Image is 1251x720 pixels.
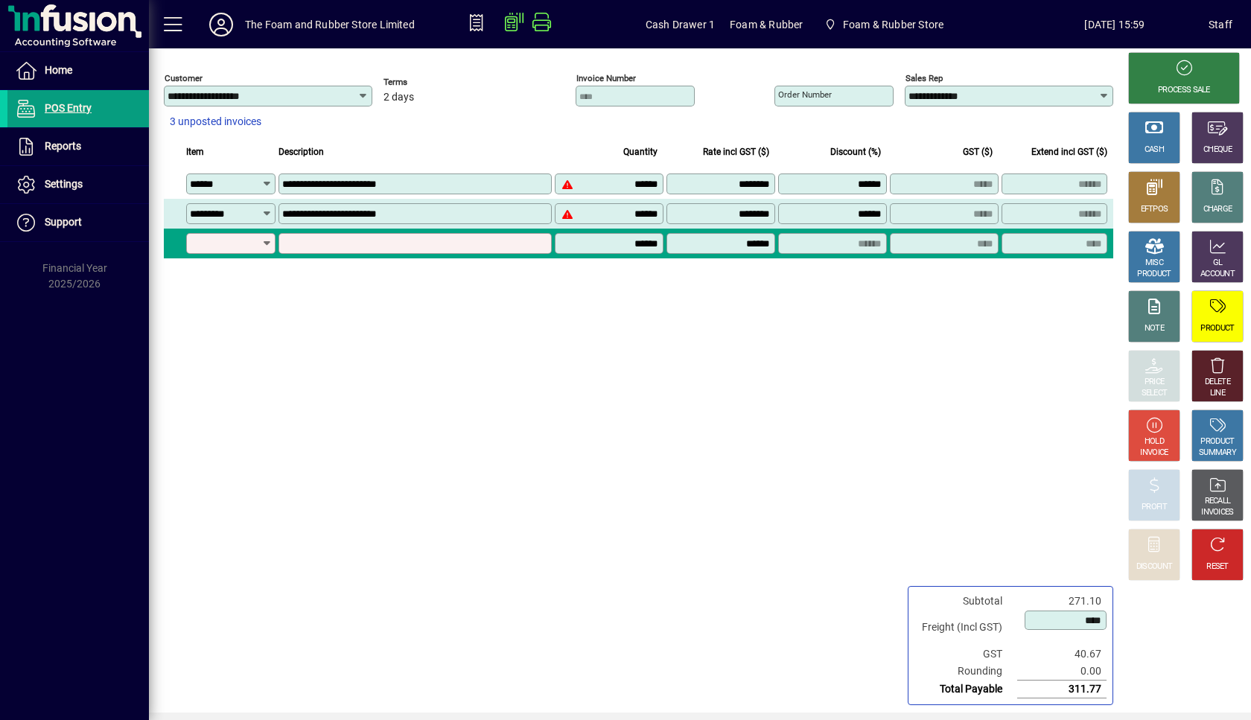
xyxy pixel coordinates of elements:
td: Subtotal [914,593,1017,610]
span: Rate incl GST ($) [703,144,769,160]
span: Home [45,64,72,76]
div: PRODUCT [1200,323,1234,334]
div: PRODUCT [1200,436,1234,447]
div: RESET [1206,561,1229,573]
div: SUMMARY [1199,447,1236,459]
div: CASH [1145,144,1164,156]
div: Staff [1209,13,1232,36]
div: PROFIT [1142,502,1167,513]
span: Description [278,144,324,160]
div: SELECT [1142,388,1168,399]
td: Total Payable [914,681,1017,698]
mat-label: Order number [778,89,832,100]
div: INVOICES [1201,507,1233,518]
td: 271.10 [1017,593,1107,610]
button: 3 unposted invoices [164,109,267,136]
div: HOLD [1145,436,1164,447]
div: PRODUCT [1137,269,1171,280]
span: Foam & Rubber [730,13,803,36]
div: NOTE [1145,323,1164,334]
a: Settings [7,166,149,203]
a: Support [7,204,149,241]
span: Settings [45,178,83,190]
td: Rounding [914,663,1017,681]
span: Discount (%) [830,144,881,160]
span: Cash Drawer 1 [646,13,715,36]
td: 40.67 [1017,646,1107,663]
a: Home [7,52,149,89]
span: Quantity [623,144,658,160]
div: GL [1213,258,1223,269]
td: Freight (Incl GST) [914,610,1017,646]
div: EFTPOS [1141,204,1168,215]
span: 2 days [383,92,414,103]
span: Extend incl GST ($) [1031,144,1107,160]
span: 3 unposted invoices [170,114,261,130]
div: MISC [1145,258,1163,269]
mat-label: Sales rep [905,73,943,83]
a: Reports [7,128,149,165]
div: PRICE [1145,377,1165,388]
button: Profile [197,11,245,38]
div: RECALL [1205,496,1231,507]
div: LINE [1210,388,1225,399]
span: Reports [45,140,81,152]
div: ACCOUNT [1200,269,1235,280]
span: Terms [383,77,473,87]
span: POS Entry [45,102,92,114]
span: Item [186,144,204,160]
span: Support [45,216,82,228]
span: Foam & Rubber Store [818,11,949,38]
td: 0.00 [1017,663,1107,681]
div: PROCESS SALE [1158,85,1210,96]
span: GST ($) [963,144,993,160]
div: The Foam and Rubber Store Limited [245,13,415,36]
div: CHARGE [1203,204,1232,215]
mat-label: Customer [165,73,203,83]
span: [DATE] 15:59 [1021,13,1209,36]
td: 311.77 [1017,681,1107,698]
td: GST [914,646,1017,663]
div: DELETE [1205,377,1230,388]
div: CHEQUE [1203,144,1232,156]
mat-label: Invoice number [576,73,636,83]
span: Foam & Rubber Store [843,13,943,36]
div: DISCOUNT [1136,561,1172,573]
div: INVOICE [1140,447,1168,459]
